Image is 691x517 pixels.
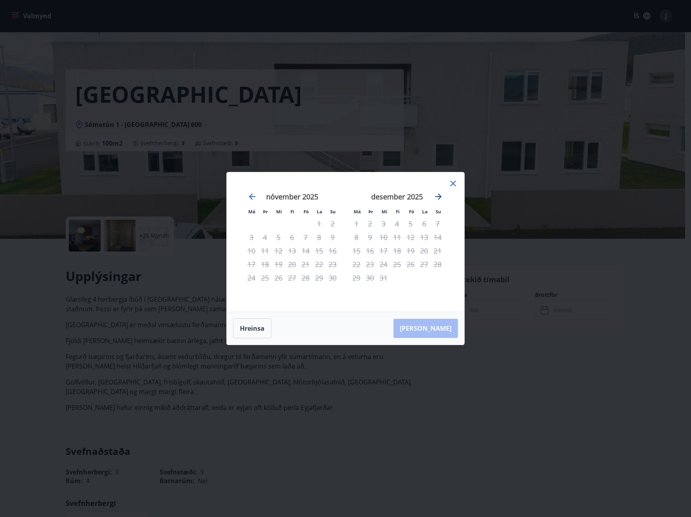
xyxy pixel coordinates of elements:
td: Not available. miðvikudagur, 26. nóvember 2025 [272,271,285,285]
td: Not available. fimmtudagur, 11. desember 2025 [390,230,404,244]
td: Not available. þriðjudagur, 25. nóvember 2025 [258,271,272,285]
td: Not available. sunnudagur, 16. nóvember 2025 [326,244,339,258]
small: Su [436,209,441,215]
td: Not available. föstudagur, 28. nóvember 2025 [299,271,312,285]
small: Þr [368,209,373,215]
td: Not available. föstudagur, 7. nóvember 2025 [299,230,312,244]
td: Not available. mánudagur, 15. desember 2025 [350,244,363,258]
td: Not available. miðvikudagur, 31. desember 2025 [377,271,390,285]
small: Mi [276,209,282,215]
td: Not available. föstudagur, 19. desember 2025 [404,244,417,258]
td: Not available. fimmtudagur, 20. nóvember 2025 [285,258,299,271]
td: Not available. þriðjudagur, 30. desember 2025 [363,271,377,285]
td: Not available. þriðjudagur, 9. desember 2025 [363,230,377,244]
td: Not available. fimmtudagur, 27. nóvember 2025 [285,271,299,285]
td: Not available. miðvikudagur, 10. desember 2025 [377,230,390,244]
td: Not available. miðvikudagur, 5. nóvember 2025 [272,230,285,244]
td: Not available. föstudagur, 5. desember 2025 [404,217,417,230]
td: Not available. laugardagur, 22. nóvember 2025 [312,258,326,271]
div: Calendar [236,182,455,302]
td: Not available. miðvikudagur, 12. nóvember 2025 [272,244,285,258]
td: Not available. þriðjudagur, 23. desember 2025 [363,258,377,271]
td: Not available. sunnudagur, 21. desember 2025 [431,244,444,258]
small: Fi [396,209,400,215]
td: Not available. sunnudagur, 2. nóvember 2025 [326,217,339,230]
small: La [422,209,428,215]
td: Not available. mánudagur, 8. desember 2025 [350,230,363,244]
td: Not available. miðvikudagur, 3. desember 2025 [377,217,390,230]
td: Not available. mánudagur, 3. nóvember 2025 [245,230,258,244]
td: Not available. sunnudagur, 28. desember 2025 [431,258,444,271]
td: Not available. þriðjudagur, 18. nóvember 2025 [258,258,272,271]
td: Not available. laugardagur, 1. nóvember 2025 [312,217,326,230]
div: Move backward to switch to the previous month. [247,192,257,201]
td: Not available. laugardagur, 13. desember 2025 [417,230,431,244]
td: Not available. laugardagur, 8. nóvember 2025 [312,230,326,244]
small: Fö [409,209,414,215]
td: Not available. sunnudagur, 9. nóvember 2025 [326,230,339,244]
small: Mi [382,209,387,215]
td: Not available. laugardagur, 20. desember 2025 [417,244,431,258]
td: Not available. föstudagur, 26. desember 2025 [404,258,417,271]
td: Not available. miðvikudagur, 24. desember 2025 [377,258,390,271]
td: Not available. fimmtudagur, 18. desember 2025 [390,244,404,258]
small: Þr [263,209,268,215]
td: Not available. föstudagur, 14. nóvember 2025 [299,244,312,258]
td: Not available. mánudagur, 1. desember 2025 [350,217,363,230]
td: Not available. laugardagur, 15. nóvember 2025 [312,244,326,258]
td: Not available. þriðjudagur, 4. nóvember 2025 [258,230,272,244]
td: Not available. laugardagur, 27. desember 2025 [417,258,431,271]
td: Not available. miðvikudagur, 17. desember 2025 [377,244,390,258]
small: Fi [290,209,294,215]
small: Má [248,209,255,215]
button: Hreinsa [233,318,271,338]
td: Not available. föstudagur, 12. desember 2025 [404,230,417,244]
td: Not available. mánudagur, 24. nóvember 2025 [245,271,258,285]
td: Not available. mánudagur, 17. nóvember 2025 [245,258,258,271]
td: Not available. sunnudagur, 30. nóvember 2025 [326,271,339,285]
td: Not available. föstudagur, 21. nóvember 2025 [299,258,312,271]
td: Not available. þriðjudagur, 16. desember 2025 [363,244,377,258]
td: Not available. mánudagur, 22. desember 2025 [350,258,363,271]
td: Not available. sunnudagur, 23. nóvember 2025 [326,258,339,271]
td: Not available. fimmtudagur, 13. nóvember 2025 [285,244,299,258]
td: Not available. mánudagur, 29. desember 2025 [350,271,363,285]
strong: nóvember 2025 [266,192,318,201]
td: Not available. þriðjudagur, 2. desember 2025 [363,217,377,230]
strong: desember 2025 [371,192,423,201]
small: Su [330,209,336,215]
td: Not available. fimmtudagur, 25. desember 2025 [390,258,404,271]
div: Move forward to switch to the next month. [434,192,443,201]
td: Not available. þriðjudagur, 11. nóvember 2025 [258,244,272,258]
td: Not available. laugardagur, 6. desember 2025 [417,217,431,230]
td: Not available. fimmtudagur, 6. nóvember 2025 [285,230,299,244]
td: Not available. sunnudagur, 7. desember 2025 [431,217,444,230]
td: Not available. laugardagur, 29. nóvember 2025 [312,271,326,285]
td: Not available. fimmtudagur, 4. desember 2025 [390,217,404,230]
small: Fö [304,209,309,215]
small: Má [354,209,361,215]
td: Not available. miðvikudagur, 19. nóvember 2025 [272,258,285,271]
td: Not available. sunnudagur, 14. desember 2025 [431,230,444,244]
small: La [317,209,322,215]
td: Not available. mánudagur, 10. nóvember 2025 [245,244,258,258]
